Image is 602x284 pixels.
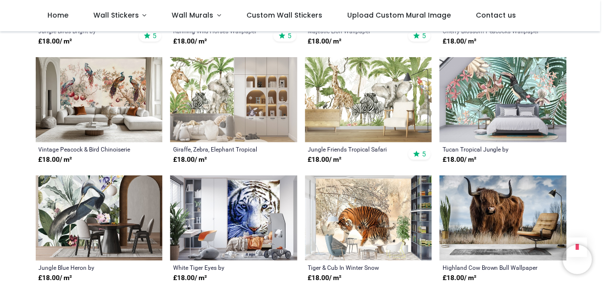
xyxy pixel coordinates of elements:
[440,175,567,261] img: Highland Cow Brown Bull Wall Mural Wallpaper
[305,175,432,261] img: Tiger & Cub In Winter Snow Wall Mural Wallpaper
[443,145,539,153] a: Tucan Tropical Jungle by [PERSON_NAME]
[36,175,163,261] img: Jungle Blue Heron Wall Mural by Uta Naumann
[308,155,342,165] strong: £ 18.00 / m²
[288,31,291,40] span: 5
[39,273,72,283] strong: £ 18.00 / m²
[173,273,207,283] strong: £ 18.00 / m²
[39,145,135,153] a: Vintage Peacock & Bird Chinoiserie Wallpaper
[563,245,592,274] iframe: Brevo live chat
[173,155,207,165] strong: £ 18.00 / m²
[246,10,322,20] span: Custom Wall Stickers
[308,145,405,153] a: Jungle Friends Tropical Safari
[308,37,342,46] strong: £ 18.00 / m²
[153,31,156,40] span: 5
[422,150,426,158] span: 5
[443,37,476,46] strong: £ 18.00 / m²
[39,155,72,165] strong: £ 18.00 / m²
[39,37,72,46] strong: £ 18.00 / m²
[172,10,214,20] span: Wall Murals
[308,263,405,271] a: Tiger & Cub In Winter Snow Wallpaper
[443,263,539,271] a: Highland Cow Brown Bull Wallpaper
[173,263,270,271] a: White Tiger Eyes by [PERSON_NAME]
[440,57,567,142] img: Tucan Tropical Jungle Wall Mural by Uta Naumann
[170,57,297,142] img: Giraffe, Zebra, Elephant Tropical Safari Wall Mural
[443,155,476,165] strong: £ 18.00 / m²
[422,31,426,40] span: 5
[173,145,270,153] a: Giraffe, Zebra, Elephant Tropical Safari
[308,273,342,283] strong: £ 18.00 / m²
[39,263,135,271] a: Jungle Blue Heron by [PERSON_NAME]
[347,10,451,20] span: Upload Custom Mural Image
[443,273,476,283] strong: £ 18.00 / m²
[476,10,516,20] span: Contact us
[36,57,163,142] img: Vintage Peacock & Bird Chinoiserie Wall Mural Wallpaper
[47,10,68,20] span: Home
[170,175,297,261] img: White Tiger Eyes Wall Mural by David Penfound
[93,10,139,20] span: Wall Stickers
[173,37,207,46] strong: £ 18.00 / m²
[305,57,432,142] img: Jungle Friends Tropical Safari Wall Mural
